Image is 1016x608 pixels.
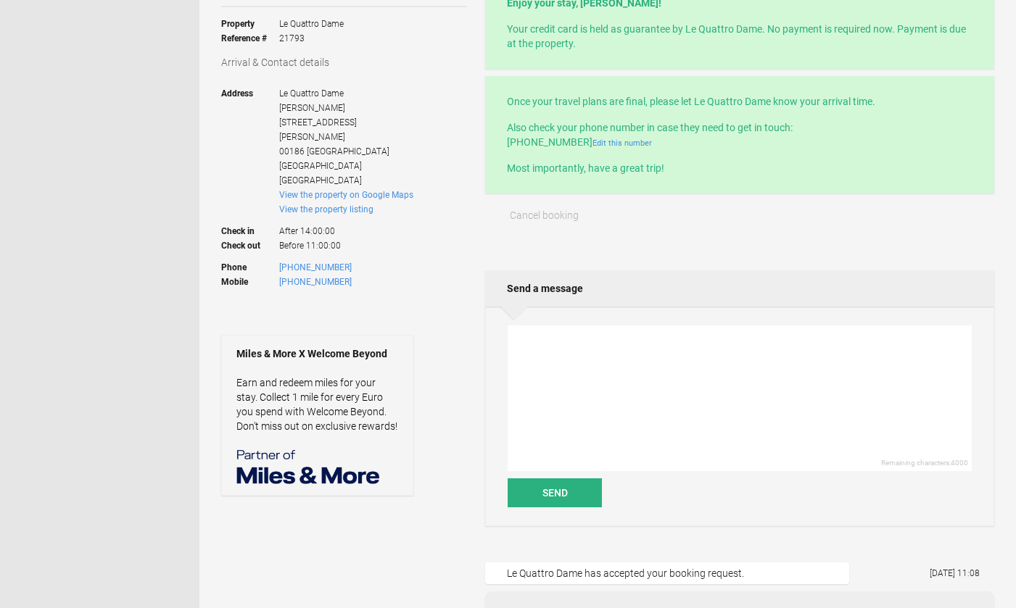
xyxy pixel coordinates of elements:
[485,562,849,584] div: Le Quattro Dame has accepted your booking request.
[279,146,305,157] span: 00186
[279,17,344,31] span: Le Quattro Dame
[221,275,279,289] strong: Mobile
[236,448,381,484] img: Miles & More
[507,94,972,109] p: Once your travel plans are final, please let Le Quattro Dame know your arrival time.
[279,204,373,215] a: View the property listing
[279,217,413,238] span: After 14:00:00
[221,55,466,70] h3: Arrival & Contact details
[279,262,352,272] a: [PHONE_NUMBER]
[510,209,579,221] span: Cancel booking
[221,17,279,31] strong: Property
[279,161,362,171] span: [GEOGRAPHIC_DATA]
[221,238,279,253] strong: Check out
[221,86,279,188] strong: Address
[279,277,352,287] a: [PHONE_NUMBER]
[236,346,398,361] strong: Miles & More X Welcome Beyond
[507,22,972,51] p: Your credit card is held as guarantee by Le Quattro Dame. No payment is required now. Payment is ...
[279,103,357,142] span: [PERSON_NAME][STREET_ADDRESS][PERSON_NAME]
[221,217,279,238] strong: Check in
[236,377,397,432] a: Earn and redeem miles for your stay. Collect 1 mile for every Euro you spend with Welcome Beyond....
[279,190,413,200] a: View the property on Google Maps
[485,270,994,307] h2: Send a message
[279,88,344,99] span: Le Quattro Dame
[592,138,652,148] a: Edit this number
[279,175,362,186] span: [GEOGRAPHIC_DATA]
[279,31,344,46] span: 21793
[485,201,603,230] button: Cancel booking
[930,568,980,578] flynt-date-display: [DATE] 11:08
[307,146,389,157] span: [GEOGRAPHIC_DATA]
[507,161,972,175] p: Most importantly, have a great trip!
[507,120,972,149] p: Also check your phone number in case they need to get in touch: [PHONE_NUMBER]
[221,31,279,46] strong: Reference #
[279,238,413,253] span: Before 11:00:00
[508,478,602,507] button: Send
[221,260,279,275] strong: Phone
